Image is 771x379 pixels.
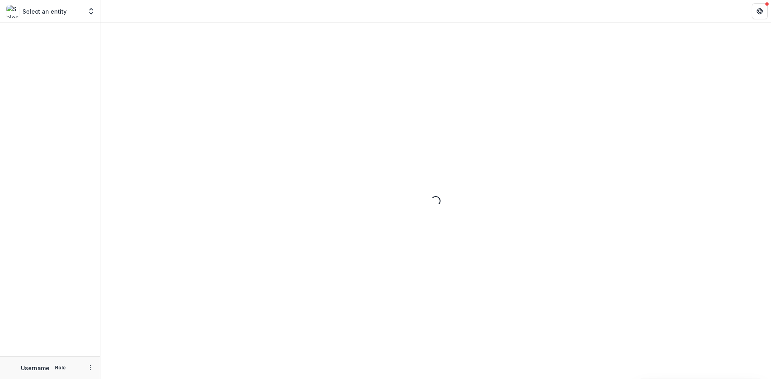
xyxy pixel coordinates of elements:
p: Select an entity [22,7,67,16]
img: Select an entity [6,5,19,18]
button: Get Help [752,3,768,19]
button: More [86,363,95,373]
p: Role [53,364,68,371]
button: Open entity switcher [86,3,97,19]
p: Username [21,364,49,372]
